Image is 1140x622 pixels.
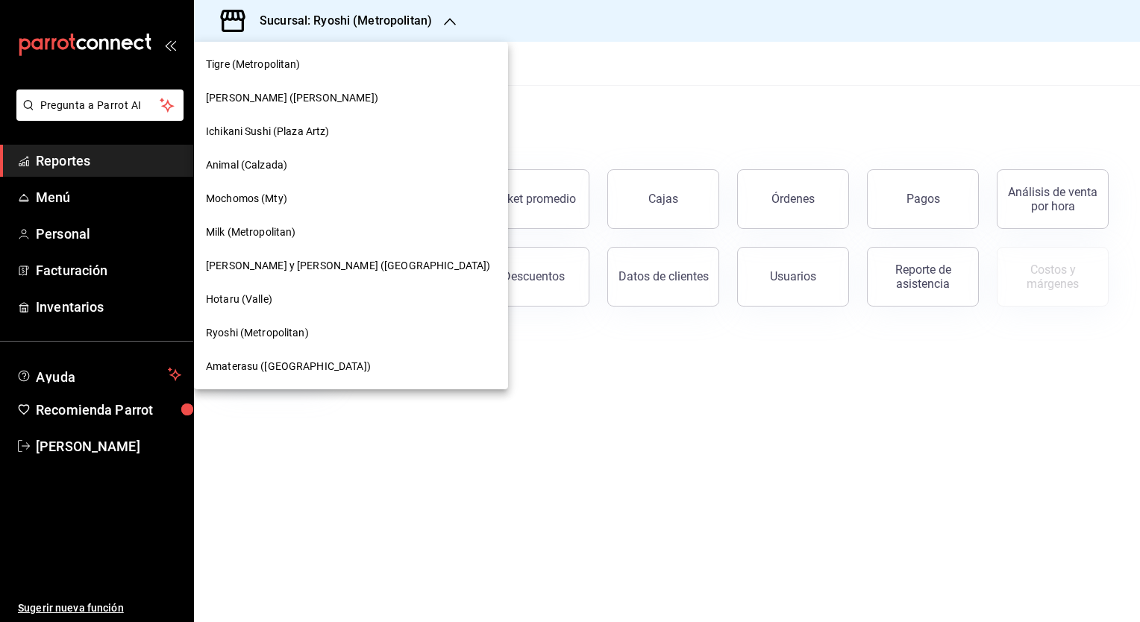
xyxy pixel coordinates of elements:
div: Hotaru (Valle) [194,283,508,316]
div: [PERSON_NAME] y [PERSON_NAME] ([GEOGRAPHIC_DATA]) [194,249,508,283]
div: Ryoshi (Metropolitan) [194,316,508,350]
span: Ichikani Sushi (Plaza Artz) [206,124,330,139]
span: Mochomos (Mty) [206,191,287,207]
span: Animal (Calzada) [206,157,287,173]
div: Tigre (Metropolitan) [194,48,508,81]
div: Ichikani Sushi (Plaza Artz) [194,115,508,148]
span: Amaterasu ([GEOGRAPHIC_DATA]) [206,359,371,374]
div: Animal (Calzada) [194,148,508,182]
div: Milk (Metropolitan) [194,216,508,249]
div: Mochomos (Mty) [194,182,508,216]
span: Tigre (Metropolitan) [206,57,301,72]
div: [PERSON_NAME] ([PERSON_NAME]) [194,81,508,115]
span: [PERSON_NAME] y [PERSON_NAME] ([GEOGRAPHIC_DATA]) [206,258,490,274]
span: Hotaru (Valle) [206,292,272,307]
div: Amaterasu ([GEOGRAPHIC_DATA]) [194,350,508,383]
span: Milk (Metropolitan) [206,224,296,240]
span: Ryoshi (Metropolitan) [206,325,309,341]
span: [PERSON_NAME] ([PERSON_NAME]) [206,90,378,106]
